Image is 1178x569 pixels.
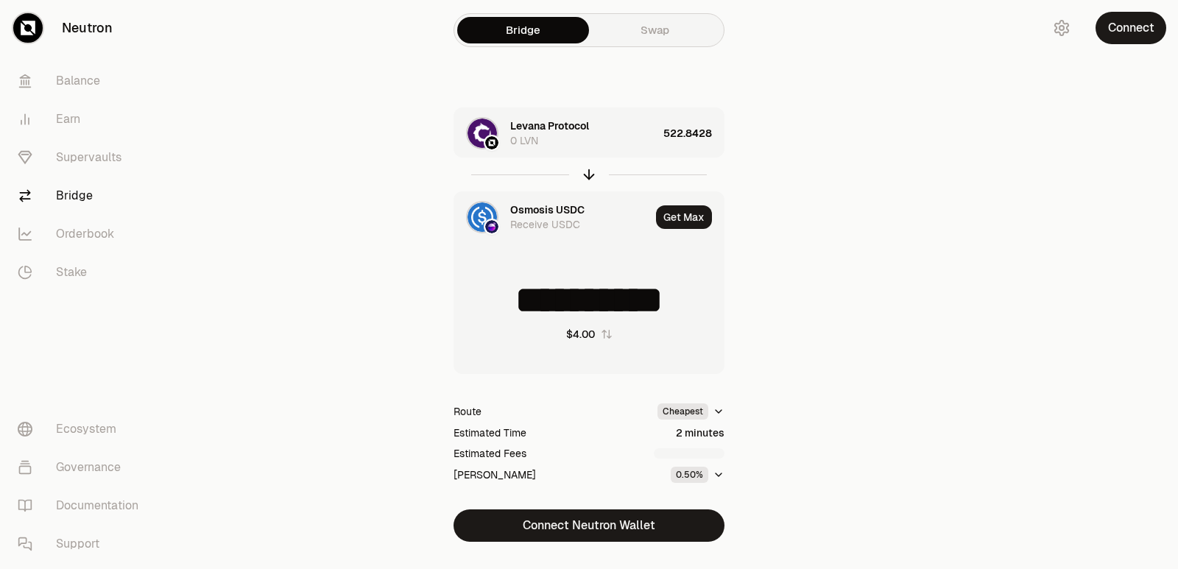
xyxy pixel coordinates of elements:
[454,446,526,461] div: Estimated Fees
[454,108,724,158] button: LVN LogoNeutron LogoLevana Protocol0 LVN522.8428
[566,327,595,342] div: $4.00
[657,403,724,420] button: Cheapest
[6,100,159,138] a: Earn
[457,17,589,43] a: Bridge
[485,220,498,233] img: Osmosis Logo
[454,425,526,440] div: Estimated Time
[510,217,580,232] div: Receive USDC
[468,119,497,148] img: LVN Logo
[589,17,721,43] a: Swap
[454,509,724,542] button: Connect Neutron Wallet
[6,410,159,448] a: Ecosystem
[657,403,708,420] div: Cheapest
[6,253,159,291] a: Stake
[454,467,536,482] div: [PERSON_NAME]
[671,467,724,483] button: 0.50%
[454,108,657,158] div: LVN LogoNeutron LogoLevana Protocol0 LVN
[566,327,613,342] button: $4.00
[6,177,159,215] a: Bridge
[6,525,159,563] a: Support
[6,62,159,100] a: Balance
[6,448,159,487] a: Governance
[671,467,708,483] div: 0.50%
[510,119,589,133] div: Levana Protocol
[6,487,159,525] a: Documentation
[6,215,159,253] a: Orderbook
[468,202,497,232] img: USDC Logo
[663,108,724,158] div: 522.8428
[1096,12,1166,44] button: Connect
[6,138,159,177] a: Supervaults
[454,192,650,242] div: USDC LogoOsmosis LogoOsmosis USDCReceive USDC
[510,202,585,217] div: Osmosis USDC
[485,136,498,149] img: Neutron Logo
[656,205,712,229] button: Get Max
[676,425,724,440] div: 2 minutes
[510,133,538,148] div: 0 LVN
[454,404,482,419] div: Route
